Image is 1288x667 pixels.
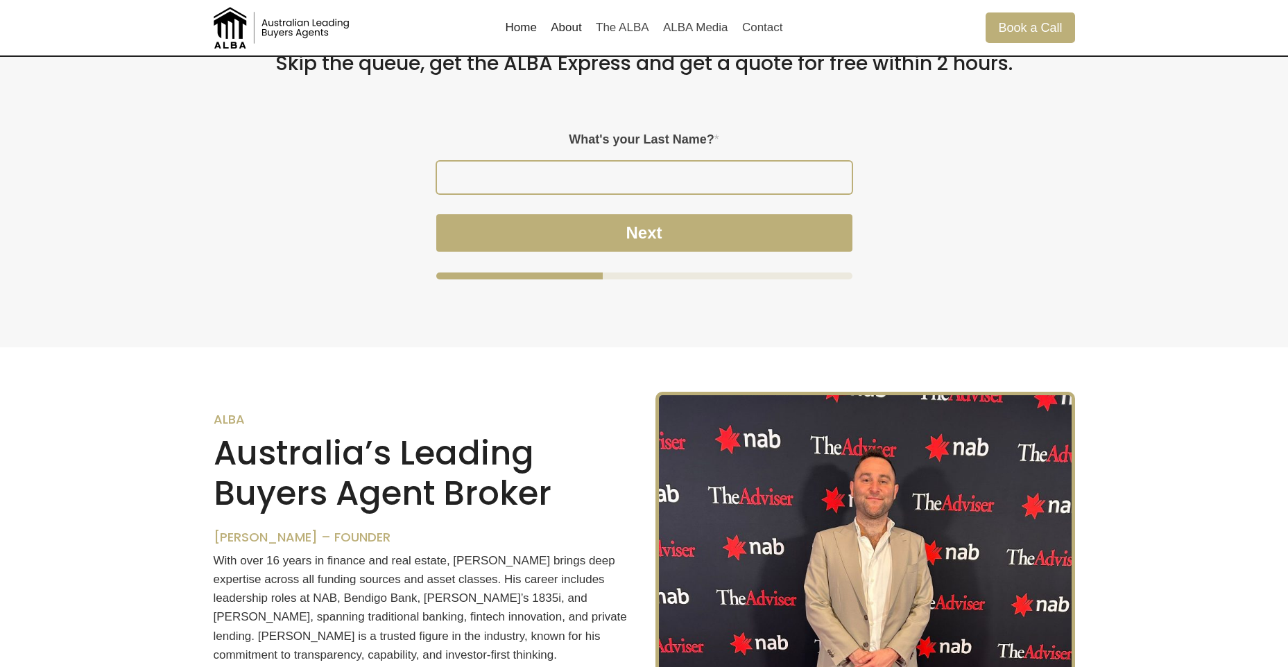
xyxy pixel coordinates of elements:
a: Home [498,11,544,44]
a: About [544,11,589,44]
label: What's your Last Name? [436,132,852,148]
h2: Skip the queue, get the ALBA Express and get a quote for free within 2 hours. [214,52,1075,76]
a: The ALBA [589,11,656,44]
h6: [PERSON_NAME] – Founder [214,530,633,545]
h2: Australia’s Leading Buyers Agent Broker [214,433,633,513]
a: Contact [735,11,790,44]
a: Book a Call [986,12,1074,42]
button: Next [436,214,852,252]
img: Australian Leading Buyers Agents [214,7,352,49]
a: ALBA Media [656,11,735,44]
nav: Primary Navigation [498,11,789,44]
h6: ALBA [214,412,633,427]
